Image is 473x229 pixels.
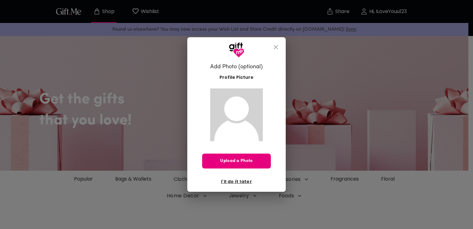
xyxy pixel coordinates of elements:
span: I'll do it later [221,178,252,185]
button: close [268,40,283,55]
button: Upload a Photo [202,154,271,168]
button: I'll do it later [219,176,254,187]
span: Upload a Photo [202,158,271,164]
img: Gift.me default profile picture [210,88,263,141]
img: GiftMe Logo [229,42,244,58]
h6: Add Photo (optional) [210,63,263,71]
span: Profile Picture [219,74,254,81]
